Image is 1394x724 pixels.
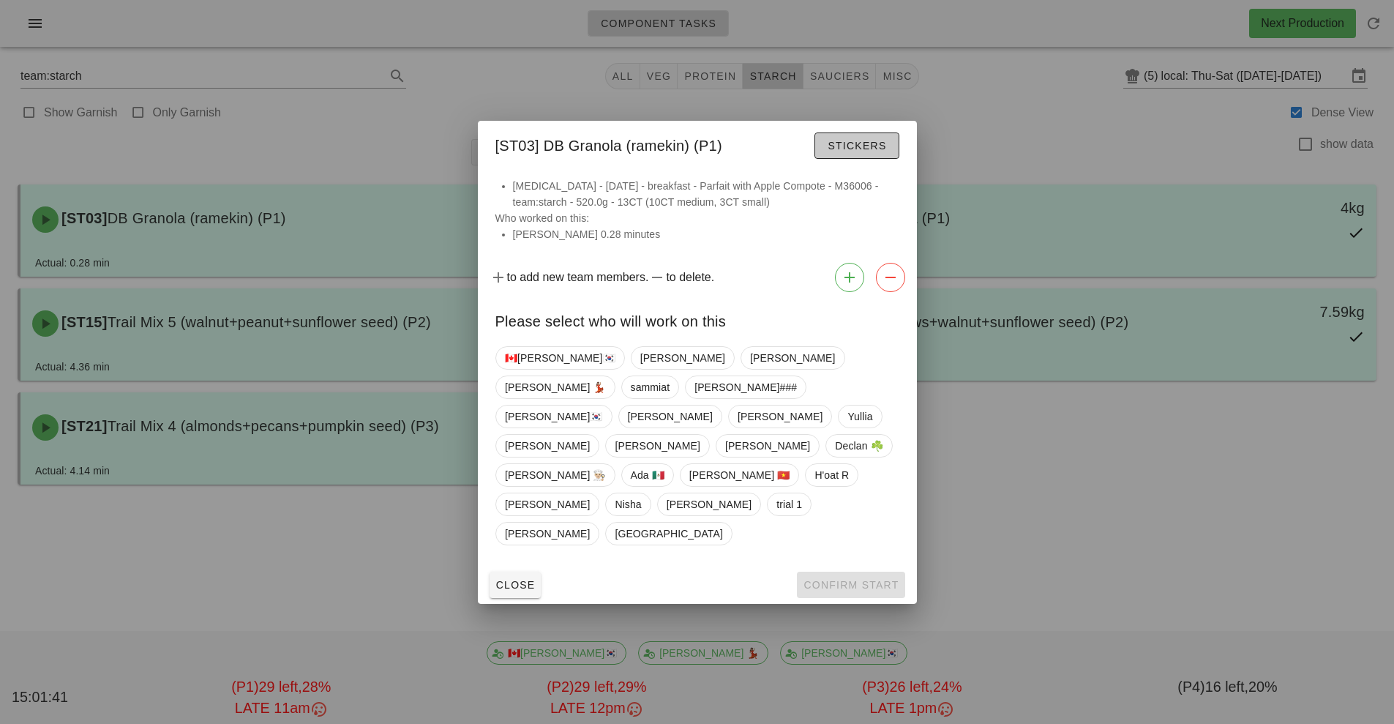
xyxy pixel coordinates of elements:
span: [PERSON_NAME] 👨🏼‍🍳 [505,464,606,486]
div: [ST03] DB Granola (ramekin) (P1) [478,121,917,166]
span: 🇨🇦[PERSON_NAME]🇰🇷 [505,347,615,369]
span: [PERSON_NAME] 💃🏽 [505,376,606,398]
span: [PERSON_NAME] [750,347,835,369]
div: Who worked on this: [478,178,917,257]
span: [PERSON_NAME] [738,406,822,428]
span: [PERSON_NAME] [640,347,724,369]
span: [PERSON_NAME] [505,523,590,545]
span: [PERSON_NAME] [666,493,751,515]
li: [MEDICAL_DATA] - [DATE] - breakfast - Parfait with Apple Compote - M36006 - team:starch - 520.0g ... [513,178,899,210]
span: [PERSON_NAME] [724,435,809,457]
span: Stickers [827,140,886,152]
span: Ada 🇲🇽 [630,464,664,486]
span: [PERSON_NAME] [627,406,712,428]
span: [PERSON_NAME] [505,435,590,457]
div: Please select who will work on this [478,298,917,340]
span: [PERSON_NAME] [615,435,700,457]
span: [PERSON_NAME] 🇻🇳 [689,464,790,486]
span: [PERSON_NAME]### [694,376,797,398]
span: [PERSON_NAME] [505,493,590,515]
span: Nisha [615,493,641,515]
div: to add new team members. to delete. [478,257,917,298]
span: Declan ☘️ [835,435,883,457]
button: Stickers [814,133,899,159]
span: Close [495,579,536,591]
li: [PERSON_NAME] 0.28 minutes [513,226,899,242]
span: [PERSON_NAME]🇰🇷 [505,406,603,428]
span: sammiat [630,376,670,398]
span: trial 1 [776,493,802,515]
span: H'oat R [814,464,849,486]
button: Close [490,572,542,598]
span: Yullia [847,406,872,428]
span: [GEOGRAPHIC_DATA] [615,523,722,545]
